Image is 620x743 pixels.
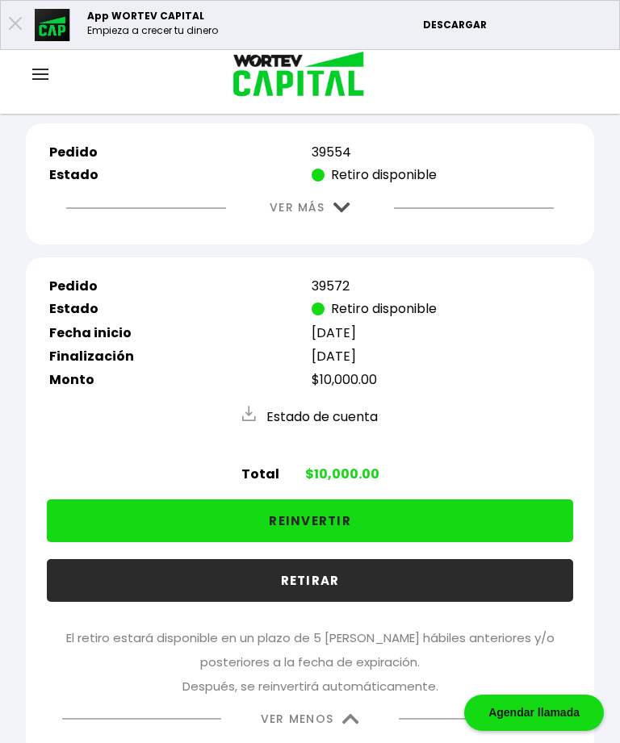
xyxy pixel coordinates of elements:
[47,602,573,699] p: El retiro estará disponible en un plazo de 5 [PERSON_NAME] hábiles anteriores y/o posteriores a l...
[47,559,573,602] button: RETIRAR
[49,143,98,162] b: Pedido
[333,202,350,213] img: flecha abajo
[245,187,375,228] button: VER MÁS
[87,23,218,38] p: Empieza a crecer tu dinero
[342,714,359,724] img: flecha arriba
[305,465,379,483] b: $10,000.00
[311,345,572,367] td: [DATE]
[47,499,573,542] button: REINVERTIR
[241,465,279,483] b: Total
[312,323,571,343] p: [DATE]
[49,277,98,296] b: Pedido
[49,299,98,319] b: Estado
[312,370,377,389] span: $10,000.00
[49,347,134,365] b: Finalización
[32,69,48,80] img: hamburguer-menu2
[49,165,98,185] b: Estado
[266,407,378,426] span: Estado de cuenta
[311,141,572,163] td: 39554
[464,695,604,731] div: Agendar llamada
[242,406,256,421] img: descargaestado.eba797a9.svg
[35,9,71,41] img: appicon
[87,9,218,23] p: App WORTEV CAPITAL
[311,275,572,297] td: 39572
[312,165,571,185] p: Retiro disponible
[312,299,571,319] p: Retiro disponible
[237,699,383,740] button: VER MENOS
[261,711,333,728] a: VER MENOS
[49,323,132,342] b: Fecha inicio
[49,370,94,389] b: Monto
[216,49,371,102] img: logo_wortev_capital
[270,199,325,216] a: VER MÁS
[423,18,611,32] p: DESCARGAR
